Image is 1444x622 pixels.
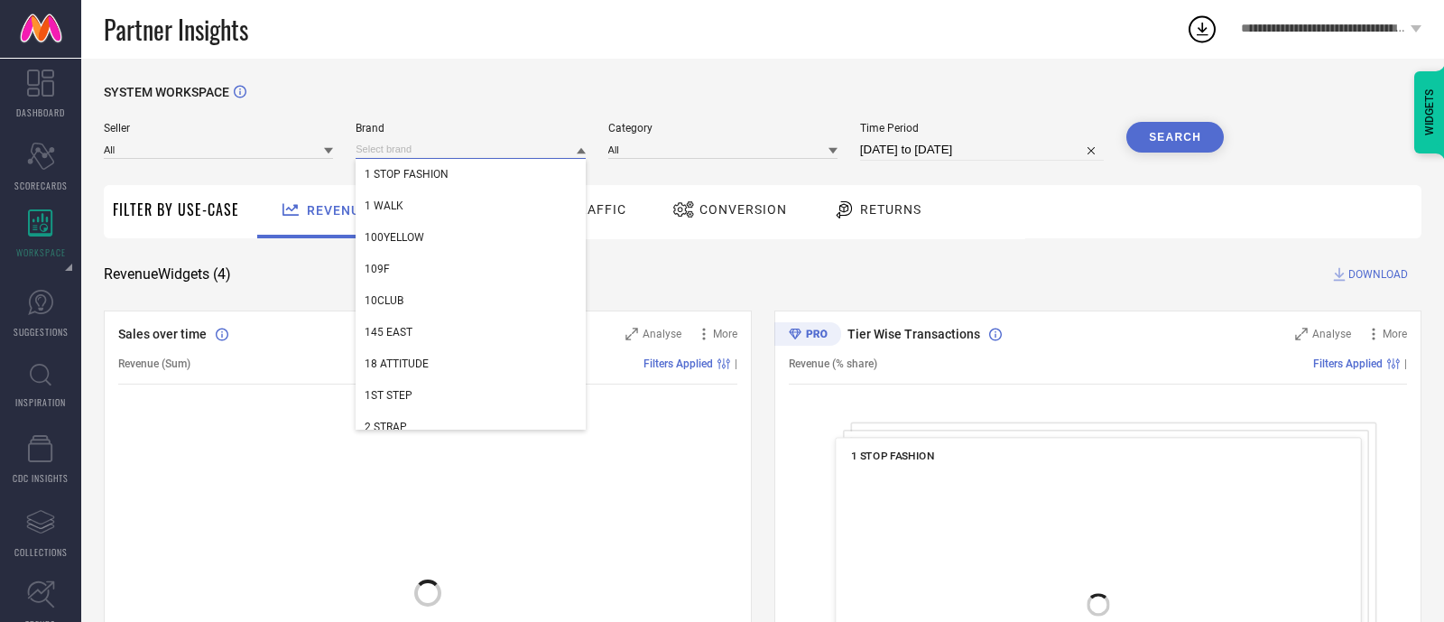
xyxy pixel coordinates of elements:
span: Returns [860,202,921,217]
span: Partner Insights [104,11,248,48]
span: 1 STOP FASHION [851,450,934,462]
span: 109F [365,263,390,275]
span: CDC INSIGHTS [13,471,69,485]
span: Analyse [643,328,681,340]
div: 109F [356,254,585,284]
span: WORKSPACE [16,246,66,259]
span: 1 STOP FASHION [365,168,449,181]
span: More [713,328,737,340]
div: 1 STOP FASHION [356,159,585,190]
div: 145 EAST [356,317,585,348]
span: Sales over time [118,327,207,341]
span: Conversion [699,202,787,217]
span: Filters Applied [643,357,713,370]
svg: Zoom [1295,328,1308,340]
span: 2 STRAP [365,421,407,433]
span: 18 ATTITUDE [365,357,429,370]
span: INSPIRATION [15,395,66,409]
span: DASHBOARD [16,106,65,119]
span: SCORECARDS [14,179,68,192]
span: Tier Wise Transactions [847,327,980,341]
span: | [735,357,737,370]
div: 100YELLOW [356,222,585,253]
div: Open download list [1186,13,1218,45]
span: Filters Applied [1313,357,1383,370]
span: 1 WALK [365,200,403,212]
span: Brand [356,122,585,135]
div: 2 STRAP [356,412,585,442]
div: 1ST STEP [356,380,585,411]
input: Select brand [356,140,585,159]
span: Revenue (% share) [789,357,877,370]
span: 100YELLOW [365,231,424,244]
span: Revenue (Sum) [118,357,190,370]
span: Revenue [307,203,368,218]
span: Category [608,122,838,135]
div: 10CLUB [356,285,585,316]
span: | [1404,357,1407,370]
span: Seller [104,122,333,135]
svg: Zoom [625,328,638,340]
span: More [1383,328,1407,340]
span: Filter By Use-Case [113,199,239,220]
span: 10CLUB [365,294,403,307]
span: SYSTEM WORKSPACE [104,85,229,99]
span: COLLECTIONS [14,545,68,559]
div: Premium [774,322,841,349]
span: SUGGESTIONS [14,325,69,339]
span: 1ST STEP [365,389,412,402]
button: Search [1126,122,1224,153]
span: Traffic [570,202,626,217]
input: Select time period [860,139,1104,161]
span: 145 EAST [365,326,412,339]
span: Analyse [1312,328,1351,340]
span: Revenue Widgets ( 4 ) [104,265,231,283]
span: Time Period [860,122,1104,135]
div: 1 WALK [356,190,585,221]
div: 18 ATTITUDE [356,348,585,379]
span: DOWNLOAD [1348,265,1408,283]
